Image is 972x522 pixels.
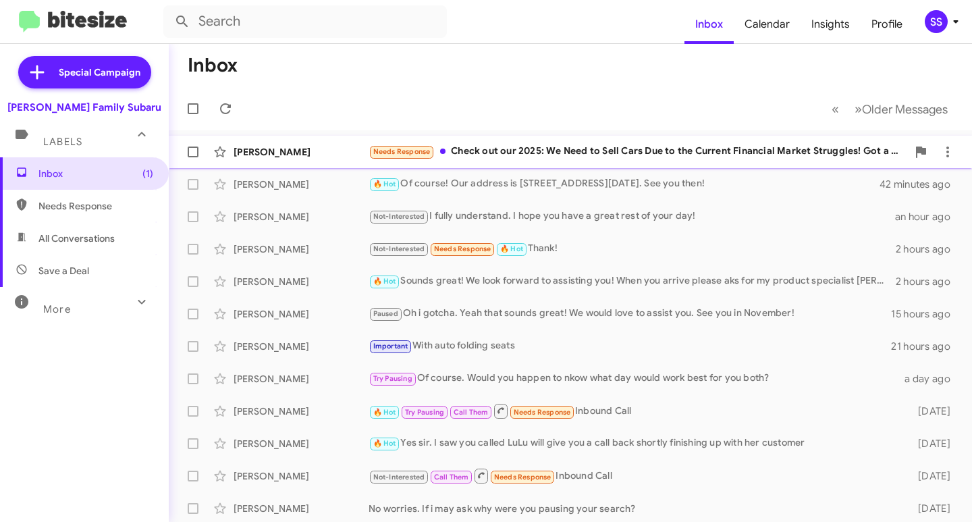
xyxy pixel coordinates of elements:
[369,467,902,484] div: Inbound Call
[855,101,862,118] span: »
[369,209,895,224] div: I fully understand. I hope you have a great rest of your day!
[234,437,369,450] div: [PERSON_NAME]
[902,502,961,515] div: [DATE]
[369,241,896,257] div: Thank!
[373,147,431,156] span: Needs Response
[59,66,140,79] span: Special Campaign
[234,178,369,191] div: [PERSON_NAME]
[369,306,891,321] div: Oh i gotcha. Yeah that sounds great! We would love to assist you. See you in November!
[514,408,571,417] span: Needs Response
[369,502,902,515] div: No worries. If i may ask why were you pausing your search?
[891,307,961,321] div: 15 hours ago
[823,95,847,123] button: Previous
[43,136,82,148] span: Labels
[38,232,115,245] span: All Conversations
[38,199,153,213] span: Needs Response
[234,372,369,386] div: [PERSON_NAME]
[234,307,369,321] div: [PERSON_NAME]
[373,473,425,481] span: Not-Interested
[369,176,880,192] div: Of course! Our address is [STREET_ADDRESS][DATE]. See you then!
[434,244,491,253] span: Needs Response
[373,180,396,188] span: 🔥 Hot
[895,210,961,224] div: an hour ago
[369,338,891,354] div: With auto folding seats
[234,275,369,288] div: [PERSON_NAME]
[801,5,861,44] a: Insights
[494,473,551,481] span: Needs Response
[824,95,956,123] nav: Page navigation example
[862,102,948,117] span: Older Messages
[405,408,444,417] span: Try Pausing
[373,244,425,253] span: Not-Interested
[896,275,961,288] div: 2 hours ago
[234,210,369,224] div: [PERSON_NAME]
[234,404,369,418] div: [PERSON_NAME]
[234,242,369,256] div: [PERSON_NAME]
[188,55,238,76] h1: Inbox
[734,5,801,44] a: Calendar
[880,178,961,191] div: 42 minutes ago
[373,439,396,448] span: 🔥 Hot
[373,374,412,383] span: Try Pausing
[38,167,153,180] span: Inbox
[369,436,902,451] div: Yes sir. I saw you called LuLu will give you a call back shortly finishing up with her customer
[18,56,151,88] a: Special Campaign
[163,5,447,38] input: Search
[902,469,961,483] div: [DATE]
[846,95,956,123] button: Next
[234,469,369,483] div: [PERSON_NAME]
[234,340,369,353] div: [PERSON_NAME]
[684,5,734,44] a: Inbox
[902,404,961,418] div: [DATE]
[434,473,469,481] span: Call Them
[891,340,961,353] div: 21 hours ago
[373,212,425,221] span: Not-Interested
[369,371,902,386] div: Of course. Would you happen to nkow what day would work best for you both?
[832,101,839,118] span: «
[925,10,948,33] div: SS
[369,273,896,289] div: Sounds great! We look forward to assisting you! When you arrive please aks for my product special...
[373,408,396,417] span: 🔥 Hot
[369,402,902,419] div: Inbound Call
[142,167,153,180] span: (1)
[43,303,71,315] span: More
[902,437,961,450] div: [DATE]
[373,277,396,286] span: 🔥 Hot
[38,264,89,278] span: Save a Deal
[902,372,961,386] div: a day ago
[861,5,913,44] a: Profile
[373,309,398,318] span: Paused
[896,242,961,256] div: 2 hours ago
[369,144,907,159] div: Check out our 2025: We Need to Sell Cars Due to the Current Financial Market Struggles! Got a rel...
[454,408,489,417] span: Call Them
[234,502,369,515] div: [PERSON_NAME]
[234,145,369,159] div: [PERSON_NAME]
[913,10,957,33] button: SS
[373,342,408,350] span: Important
[500,244,523,253] span: 🔥 Hot
[7,101,161,114] div: [PERSON_NAME] Family Subaru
